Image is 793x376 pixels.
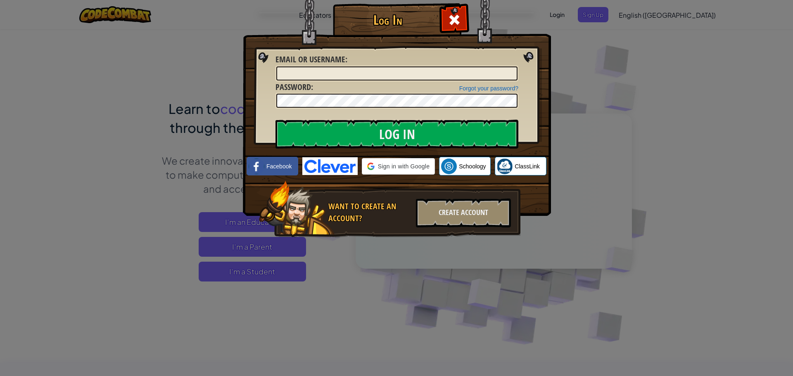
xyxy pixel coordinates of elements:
[416,199,511,227] div: Create Account
[515,162,540,170] span: ClassLink
[328,201,411,224] div: Want to create an account?
[459,85,518,92] a: Forgot your password?
[275,54,345,65] span: Email or Username
[249,158,264,174] img: facebook_small.png
[378,162,430,170] span: Sign in with Google
[441,158,457,174] img: schoology.png
[275,81,313,93] label: :
[275,54,347,66] label: :
[362,158,435,175] div: Sign in with Google
[459,162,486,170] span: Schoology
[302,157,358,175] img: clever-logo-blue.png
[266,162,292,170] span: Facebook
[275,81,311,92] span: Password
[335,13,440,27] h1: Log In
[497,158,513,174] img: classlink-logo-small.png
[275,120,518,149] input: Log In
